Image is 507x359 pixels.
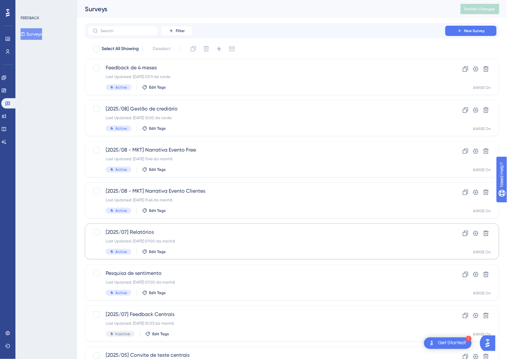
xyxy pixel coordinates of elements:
span: Active [115,290,127,295]
button: Edit Tags [142,167,166,172]
div: FEEDBACK [21,15,39,21]
button: Filter [161,26,193,36]
button: Edit Tags [142,208,166,213]
button: Edit Tags [145,331,169,337]
img: launcher-image-alternative-text [428,339,436,347]
span: Edit Tags [149,208,166,213]
span: [2025/07] Relatórios [106,228,427,236]
div: AWISE On [473,167,491,172]
button: Edit Tags [142,126,166,131]
span: Pesquisa de sentimento [106,269,427,277]
span: Deselect [153,45,171,53]
span: Select All Showing [102,45,139,53]
div: Last Updated: [DATE] 07:00 da manhã [106,280,427,285]
span: Inactive [115,331,130,337]
span: [2025/08] Gestão de crediário [106,105,427,113]
div: AWISE On [473,85,491,90]
span: Edit Tags [149,249,166,254]
span: Active [115,208,127,213]
button: Edit Tags [142,290,166,295]
span: Feedback de 4 meses [106,64,427,72]
span: Active [115,167,127,172]
span: Active [115,249,127,254]
span: Edit Tags [149,167,166,172]
div: Last Updated: [DATE] 07:00 da manhã [106,239,427,244]
button: New Survey [445,26,497,36]
div: AWISE On [473,291,491,296]
span: Edit Tags [149,126,166,131]
span: [2025/08 - MKT] Narrativa Evento Clientes [106,187,427,195]
button: Publish Changes [461,4,499,14]
div: Last Updated: [DATE] 11:46 da manhã [106,197,427,203]
div: Surveys [85,4,445,13]
span: Filter [176,28,185,33]
iframe: UserGuiding AI Assistant Launcher [480,334,499,353]
button: Edit Tags [142,249,166,254]
span: Edit Tags [149,85,166,90]
span: Active [115,85,127,90]
button: Edit Tags [142,85,166,90]
div: Last Updated: [DATE] 10:03 da manhã [106,321,427,326]
span: Need Help? [15,2,40,9]
div: AWISE On [473,250,491,255]
div: 1 [466,336,472,342]
div: Last Updated: [DATE] 11:46 da manhã [106,156,427,162]
div: AWISE On [473,332,491,337]
button: Deselect [147,43,176,55]
div: Get Started! [438,340,467,347]
span: Edit Tags [152,331,169,337]
div: AWISE On [473,126,491,131]
div: Last Updated: [DATE] 03:11 da tarde [106,74,427,79]
span: Publish Changes [465,6,495,12]
div: Open Get Started! checklist, remaining modules: 1 [424,337,472,349]
span: Active [115,126,127,131]
div: Last Updated: [DATE] 12:00 da tarde [106,115,427,120]
div: AWISE On [473,208,491,214]
input: Search [101,29,153,33]
span: [2025/07] Feedback Centrais [106,311,427,318]
button: Surveys [21,28,42,40]
span: Edit Tags [149,290,166,295]
span: [2025/08 - MKT] Narrativa Evento Free [106,146,427,154]
span: New Survey [464,28,485,33]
